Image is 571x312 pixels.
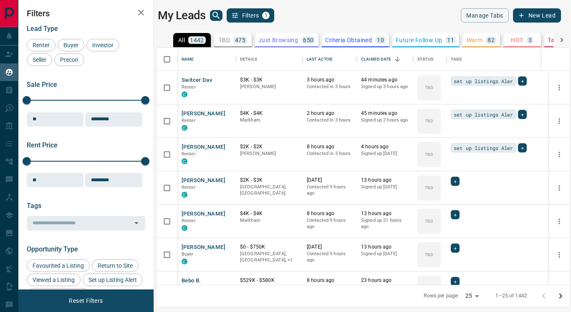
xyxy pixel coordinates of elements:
p: 1442 [190,37,204,43]
button: [PERSON_NAME] [182,177,225,185]
div: Renter [27,39,56,51]
p: Warm [467,37,483,43]
div: Viewed a Listing [27,274,81,286]
p: TBD [425,84,433,91]
span: + [521,144,524,152]
div: Seller [27,53,52,66]
p: 8 hours ago [307,210,353,217]
h2: Filters [27,8,145,18]
button: Sort [392,53,403,65]
span: set up listings Aler [454,144,513,152]
div: + [518,76,527,86]
button: more [553,148,566,161]
button: more [553,115,566,127]
p: 3 hours ago [307,76,353,84]
button: Reset Filters [63,294,108,308]
p: 2 hours ago [307,110,353,117]
p: TBD [425,151,433,157]
p: 13 hours ago [361,210,409,217]
div: + [518,143,527,152]
p: Markham [240,284,298,291]
p: 45 minutes ago [361,110,409,117]
p: 650 [303,37,313,43]
p: Contacted in 3 hours [307,84,353,90]
p: [DATE] [307,177,353,184]
span: + [521,110,524,119]
p: HOT [511,37,523,43]
div: condos.ca [182,91,187,97]
div: Set up Listing Alert [83,274,143,286]
button: [PERSON_NAME] [182,110,225,118]
p: TBD [219,37,230,43]
p: Signed up [DATE] [361,184,409,190]
div: Name [177,48,236,71]
p: [GEOGRAPHIC_DATA], [GEOGRAPHIC_DATA] [240,184,298,197]
button: Open [131,217,142,229]
p: Signed up [DATE] [361,150,409,157]
p: Contacted in 3 hours [307,150,353,157]
p: $0 - $750K [240,244,298,251]
p: Signed up [DATE] [361,251,409,257]
p: 475 [235,37,245,43]
div: Claimed Date [361,48,392,71]
div: Details [236,48,303,71]
p: [DATE] [307,244,353,251]
span: Tags [27,202,41,210]
div: Last Active [307,48,333,71]
p: Signed up 2 hours ago [361,117,409,124]
span: Renter [30,42,53,48]
div: Name [182,48,194,71]
div: Investor [86,39,119,51]
div: Tags [447,48,542,71]
span: Lead Type [27,25,58,33]
button: [PERSON_NAME] [182,143,225,151]
p: 11 [447,37,454,43]
p: $529K - $580K [240,277,298,284]
div: Tags [451,48,462,71]
p: Rows per page: [424,292,459,299]
div: condos.ca [182,158,187,164]
button: more [553,249,566,261]
p: $4K - $4K [240,210,298,217]
span: Investor [89,42,116,48]
p: 8 hours ago [307,143,353,150]
div: Return to Site [92,259,139,272]
div: condos.ca [182,125,187,131]
span: + [454,244,457,252]
span: Renter [182,118,196,123]
button: Manage Tabs [461,8,508,23]
p: 4 hours ago [361,143,409,150]
span: Seller [30,56,49,63]
p: Criteria Obtained [325,37,372,43]
span: + [454,277,457,286]
div: + [451,277,460,286]
div: Details [240,48,257,71]
div: Status [417,48,433,71]
span: Renter [182,151,196,157]
span: Viewed a Listing [30,276,78,283]
button: more [553,282,566,294]
span: 1 [263,13,269,18]
p: TBD [425,185,433,191]
span: Buyer [182,251,194,257]
p: 82 [488,37,495,43]
button: more [553,215,566,228]
p: $3K - $3K [240,76,298,84]
p: Signed up [DATE] [361,284,409,291]
div: + [451,244,460,253]
span: Return to Site [95,262,136,269]
div: Status [413,48,447,71]
span: Renter [182,185,196,190]
div: condos.ca [182,225,187,231]
p: Contacted 19 hours ago [307,284,353,297]
p: TBD [425,251,433,258]
div: condos.ca [182,259,187,264]
span: set up listings Aler [454,77,513,85]
button: more [553,81,566,94]
span: Opportunity Type [27,245,78,253]
div: + [518,110,527,119]
div: Buyer [58,39,84,51]
span: Renter [182,218,196,223]
p: Future Follow Up [396,37,442,43]
p: Contacted 9 hours ago [307,217,353,230]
